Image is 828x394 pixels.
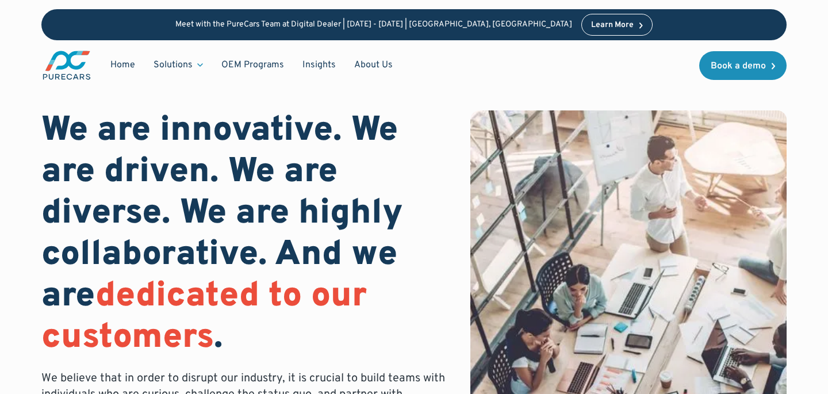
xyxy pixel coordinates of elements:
[41,275,367,360] span: dedicated to our customers
[144,54,212,76] div: Solutions
[41,49,92,81] a: main
[591,21,634,29] div: Learn More
[345,54,402,76] a: About Us
[581,14,653,36] a: Learn More
[711,62,766,71] div: Book a demo
[699,51,787,80] a: Book a demo
[154,59,193,71] div: Solutions
[101,54,144,76] a: Home
[41,110,452,359] h1: We are innovative. We are driven. We are diverse. We are highly collaborative. And we are .
[293,54,345,76] a: Insights
[41,49,92,81] img: purecars logo
[212,54,293,76] a: OEM Programs
[175,20,572,30] p: Meet with the PureCars Team at Digital Dealer | [DATE] - [DATE] | [GEOGRAPHIC_DATA], [GEOGRAPHIC_...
